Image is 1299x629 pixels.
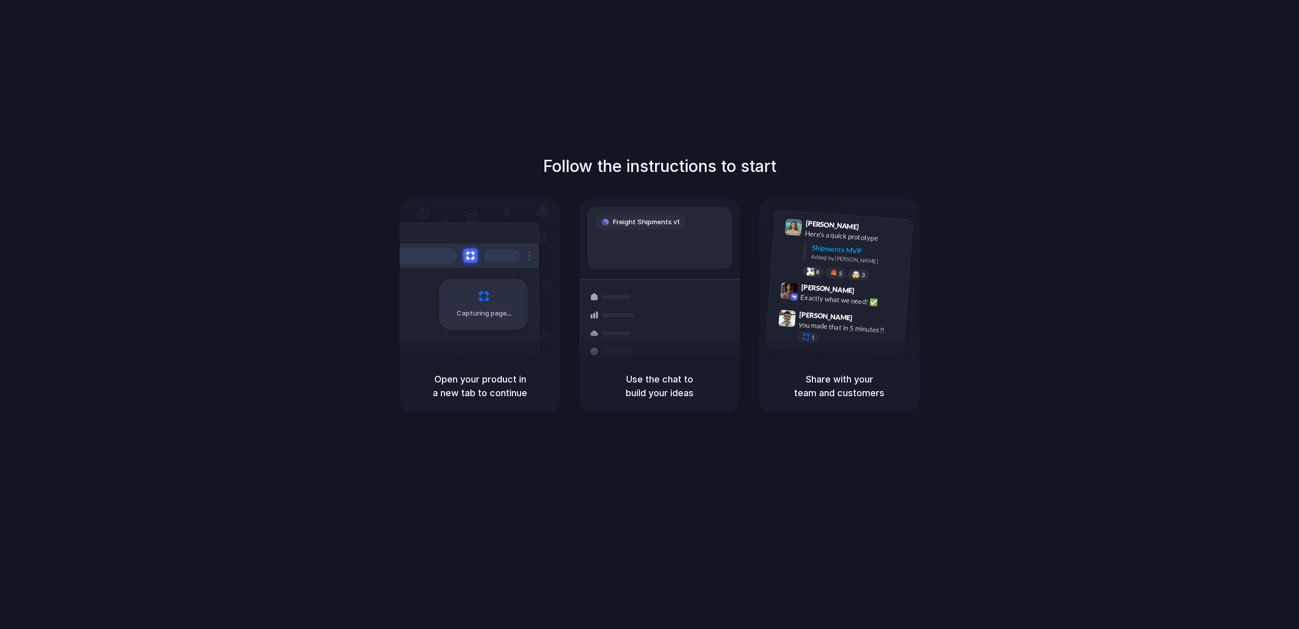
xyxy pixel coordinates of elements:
[811,242,905,259] div: Shipments MVP
[811,335,815,340] span: 1
[613,217,679,227] span: Freight Shipments v1
[798,319,900,336] div: you made that in 5 minutes?!
[800,292,902,309] div: Exactly what we need! ✅
[543,154,776,179] h1: Follow the instructions to start
[801,282,854,296] span: [PERSON_NAME]
[811,253,904,267] div: Added by [PERSON_NAME]
[852,271,861,278] div: 🤯
[412,372,548,400] h5: Open your product in a new tab to continue
[856,313,876,326] span: 9:47 AM
[862,272,865,278] span: 3
[858,286,878,298] span: 9:42 AM
[816,269,819,275] span: 8
[862,223,883,235] span: 9:41 AM
[805,228,906,246] div: Here's a quick prototype
[805,218,859,232] span: [PERSON_NAME]
[771,372,907,400] h5: Share with your team and customers
[839,271,842,276] span: 5
[592,372,728,400] h5: Use the chat to build your ideas
[457,308,513,319] span: Capturing page
[799,309,853,324] span: [PERSON_NAME]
